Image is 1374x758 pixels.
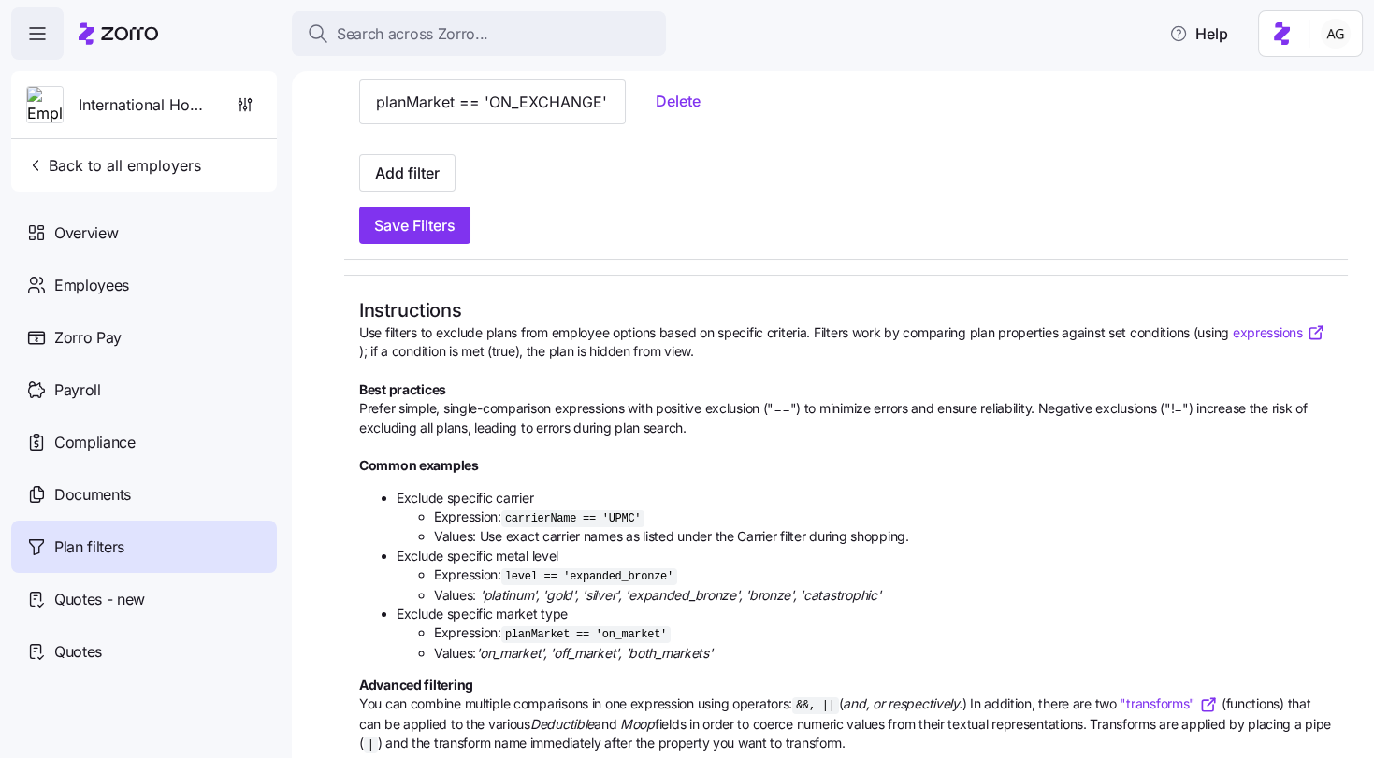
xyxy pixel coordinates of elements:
[359,298,1333,323] h2: Instructions
[1233,323,1325,342] a: expressions
[792,697,839,714] code: &&, ||
[434,565,1333,586] li: Expression:
[397,547,1333,605] li: Exclude specific metal level
[27,87,63,124] img: Employer logo
[501,510,644,527] code: carrierName == 'UPMC'
[54,222,118,245] span: Overview
[374,214,456,236] span: Save Filters
[434,644,1333,663] li: Values:
[364,737,378,753] code: |
[530,716,594,732] i: Deductible
[434,623,1333,644] li: Expression:
[11,207,277,259] a: Overview
[359,457,479,473] b: Common examples
[54,640,102,664] span: Quotes
[843,695,962,711] i: and, or respectively.
[397,489,1333,547] li: Exclude specific carrier
[1120,694,1218,713] a: "transforms"
[292,11,666,56] button: Search across Zorro...
[359,677,473,693] b: Advanced filtering
[337,22,488,46] span: Search across Zorro...
[11,311,277,364] a: Zorro Pay
[434,586,1333,605] li: Values:
[11,625,277,678] a: Quotes
[11,416,277,468] a: Compliance
[54,588,145,611] span: Quotes - new
[54,536,124,559] span: Plan filters
[480,587,881,603] i: 'platinum', 'gold', 'silver', 'expanded_bronze', 'bronze', 'catastrophic'
[359,154,456,192] button: Add filter
[54,274,129,297] span: Employees
[11,521,277,573] a: Plan filters
[54,326,122,350] span: Zorro Pay
[656,90,701,112] span: Delete
[434,508,1333,528] li: Expression:
[501,568,677,585] code: level == 'expanded_bronze'
[1154,15,1243,52] button: Help
[397,605,1333,663] li: Exclude specific market type
[11,573,277,625] a: Quotes - new
[434,527,1333,546] li: Values: Use exact carrier names as listed under the Carrier filter during shopping.
[54,379,101,402] span: Payroll
[54,483,131,507] span: Documents
[375,162,440,184] span: Add filter
[54,431,136,454] span: Compliance
[476,645,713,661] i: 'on_market', 'off_market', 'both_markets'
[359,381,446,397] b: Best practices
[641,84,716,118] button: Delete
[620,716,655,732] i: Moop
[79,93,213,117] span: International Home Care Services of NY, LLC
[359,207,470,244] button: Save Filters
[11,468,277,521] a: Documents
[359,79,626,124] input: carrierName != 'Ambetter' && individualMedicalDeductible|parseIdeonMedicalProperty > 1500
[26,154,201,177] span: Back to all employers
[11,364,277,416] a: Payroll
[1169,22,1228,45] span: Help
[501,626,671,643] code: planMarket == 'on_market'
[19,147,209,184] button: Back to all employers
[11,259,277,311] a: Employees
[1321,19,1351,49] img: 5fc55c57e0610270ad857448bea2f2d5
